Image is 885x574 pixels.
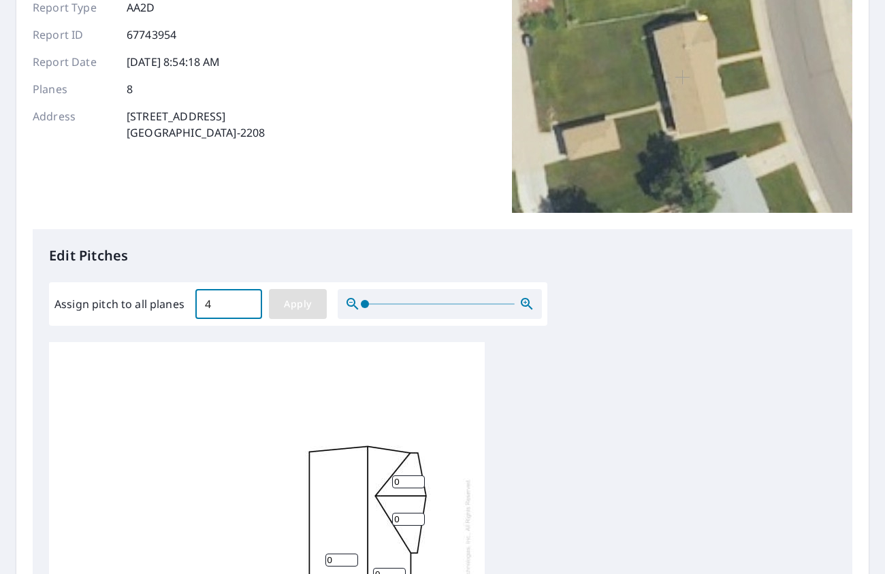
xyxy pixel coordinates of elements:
[33,108,114,141] p: Address
[127,108,265,141] p: [STREET_ADDRESS] [GEOGRAPHIC_DATA]-2208
[127,27,176,43] p: 67743954
[33,54,114,70] p: Report Date
[33,27,114,43] p: Report ID
[33,81,114,97] p: Planes
[54,296,184,312] label: Assign pitch to all planes
[280,296,316,313] span: Apply
[49,246,836,266] p: Edit Pitches
[269,289,327,319] button: Apply
[127,54,221,70] p: [DATE] 8:54:18 AM
[127,81,133,97] p: 8
[195,285,262,323] input: 00.0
